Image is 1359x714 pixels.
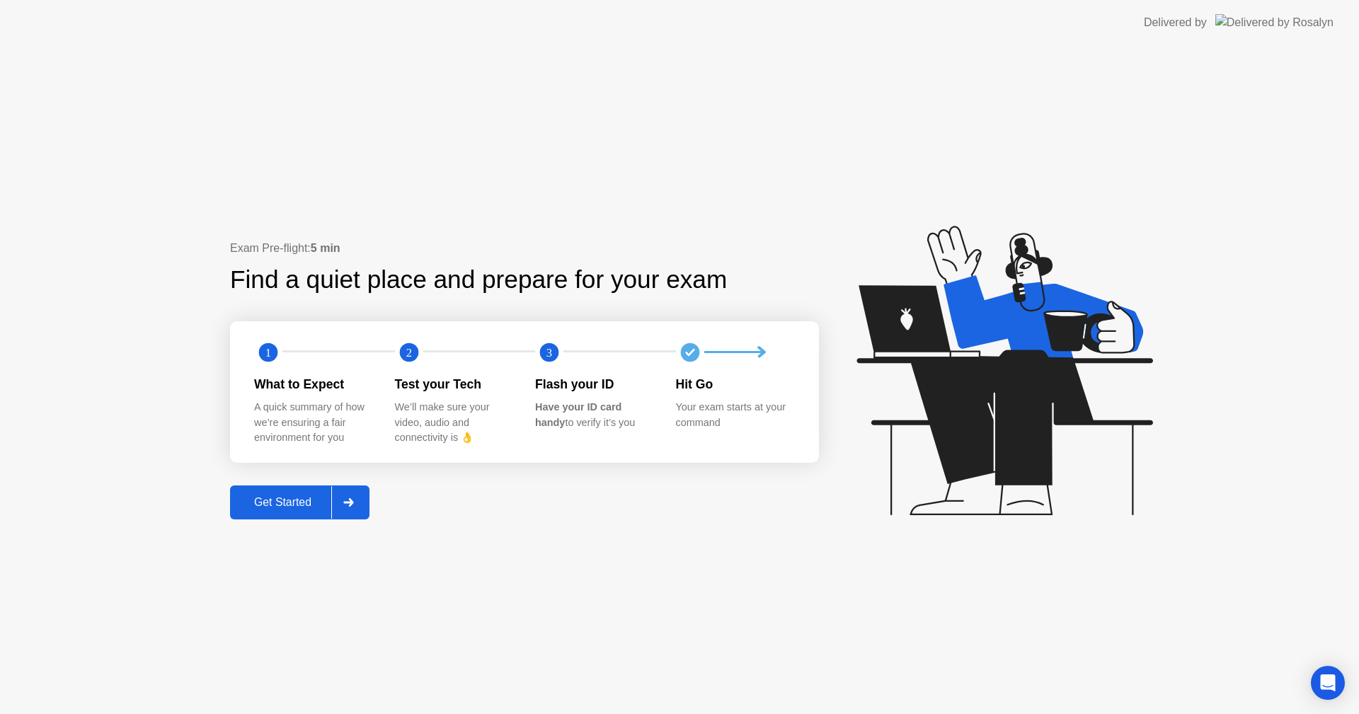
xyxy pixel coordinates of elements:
div: What to Expect [254,375,372,393]
div: Hit Go [676,375,794,393]
b: 5 min [311,242,340,254]
div: Open Intercom Messenger [1311,666,1345,700]
div: We’ll make sure your video, audio and connectivity is 👌 [395,400,513,446]
div: to verify it’s you [535,400,653,430]
text: 1 [265,345,271,359]
img: Delivered by Rosalyn [1215,14,1334,30]
div: Delivered by [1144,14,1207,31]
button: Get Started [230,485,369,519]
div: Test your Tech [395,375,513,393]
div: Find a quiet place and prepare for your exam [230,261,729,299]
div: Flash your ID [535,375,653,393]
b: Have your ID card handy [535,401,621,428]
div: Your exam starts at your command [676,400,794,430]
div: Exam Pre-flight: [230,240,819,257]
text: 3 [546,345,552,359]
text: 2 [406,345,411,359]
div: A quick summary of how we’re ensuring a fair environment for you [254,400,372,446]
div: Get Started [234,496,331,509]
